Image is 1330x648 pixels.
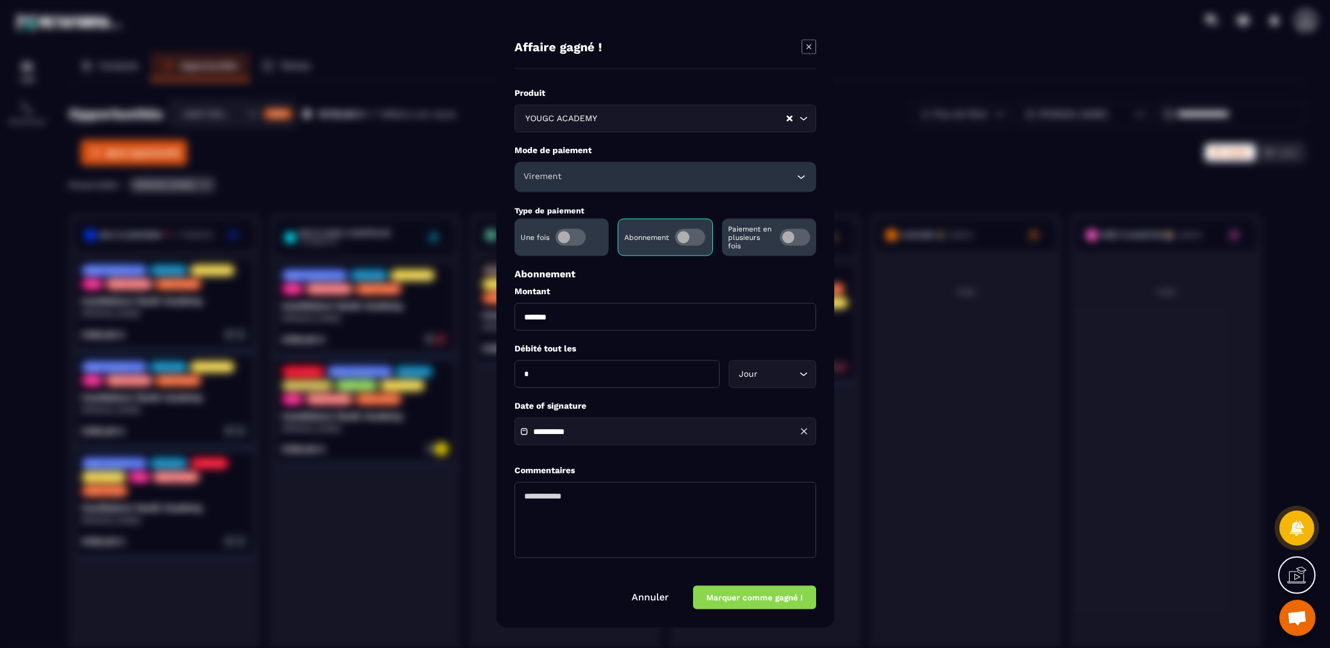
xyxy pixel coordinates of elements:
[515,285,816,297] label: Montant
[521,233,549,241] p: Une fois
[515,268,816,279] p: Abonnement
[515,464,575,476] label: Commentaires
[693,585,816,609] button: Marquer comme gagné !
[728,224,774,250] p: Paiement en plusieurs fois
[522,112,600,125] span: YOUGC ACADEMY
[624,233,669,241] p: Abonnement
[515,342,816,354] label: Débité tout les
[728,360,815,388] div: Search for option
[515,39,602,56] h4: Affaire gagné !
[736,367,760,380] span: Jour
[515,87,816,98] label: Produit
[760,367,796,380] input: Search for option
[515,144,816,156] label: Mode de paiement
[787,114,793,123] button: Clear Selected
[1279,600,1316,636] div: Ouvrir le chat
[515,400,816,411] label: Date of signature
[632,591,669,602] a: Annuler
[600,112,785,125] input: Search for option
[515,206,584,215] label: Type de paiement
[515,104,816,132] div: Search for option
